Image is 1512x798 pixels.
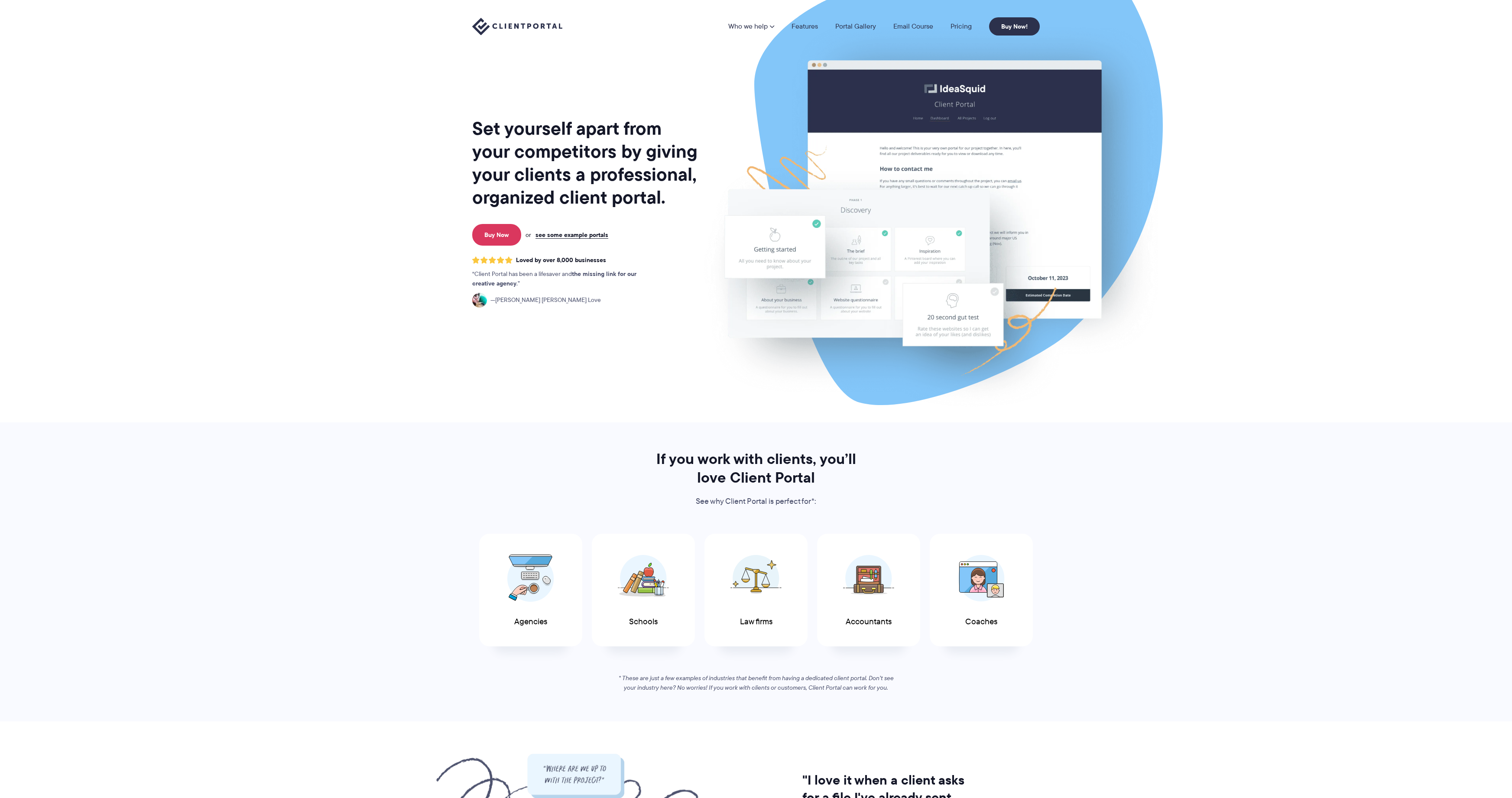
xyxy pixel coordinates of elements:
a: Buy Now! [989,17,1040,36]
a: Law firms [704,534,808,647]
a: see some example portals [535,231,608,239]
span: Accountants [846,617,892,626]
a: Agencies [479,534,582,647]
span: [PERSON_NAME] [PERSON_NAME] Love [490,295,601,305]
span: Schools [629,617,658,626]
strong: the missing link for our creative agency [472,269,636,288]
a: Buy Now [472,224,521,246]
h1: Set yourself apart from your competitors by giving your clients a professional, organized client ... [472,117,699,209]
a: Pricing [951,23,972,30]
span: Loved by over 8,000 businesses [516,256,606,264]
a: Who we help [728,23,774,30]
span: or [526,231,531,239]
span: Agencies [514,617,547,626]
a: Schools [592,534,695,647]
em: * These are just a few examples of industries that benefit from having a dedicated client portal.... [619,674,894,692]
span: Coaches [965,617,997,626]
a: Portal Gallery [835,23,876,30]
a: Email Course [893,23,933,30]
p: Client Portal has been a lifesaver and . [472,269,654,289]
a: Coaches [930,534,1033,647]
h2: If you work with clients, you’ll love Client Portal [644,450,868,487]
a: Accountants [817,534,920,647]
a: Features [792,23,818,30]
p: See why Client Portal is perfect for*: [644,495,868,508]
span: Law firms [740,617,772,626]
